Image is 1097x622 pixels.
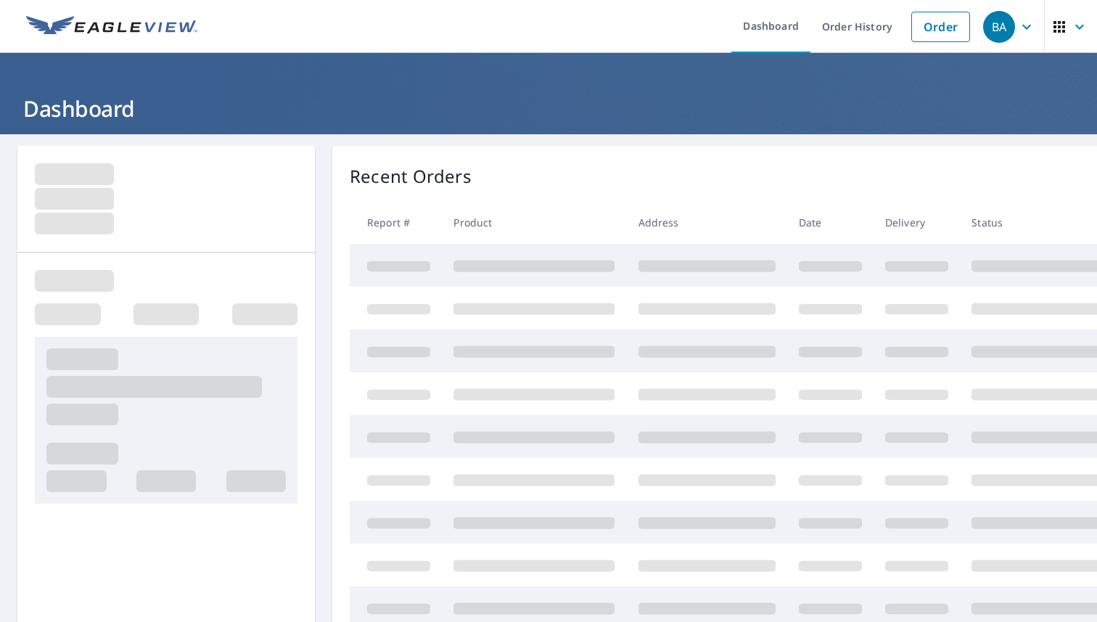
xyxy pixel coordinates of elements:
[874,201,960,244] th: Delivery
[442,201,626,244] th: Product
[911,12,970,42] a: Order
[350,163,472,189] p: Recent Orders
[26,16,197,38] img: EV Logo
[983,11,1015,43] div: BA
[627,201,787,244] th: Address
[787,201,874,244] th: Date
[17,94,1080,123] h1: Dashboard
[350,201,442,244] th: Report #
